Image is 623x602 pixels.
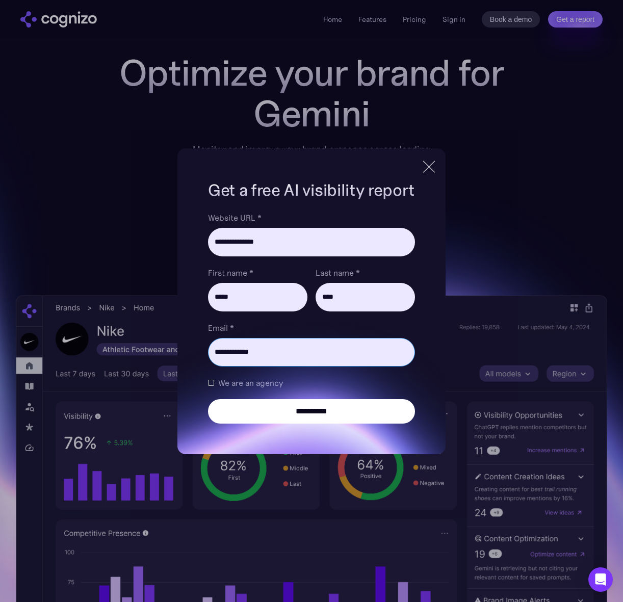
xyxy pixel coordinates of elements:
[208,267,307,279] label: First name *
[208,212,415,224] label: Website URL *
[208,212,415,424] form: Brand Report Form
[316,267,415,279] label: Last name *
[218,377,283,389] span: We are an agency
[208,179,415,201] h1: Get a free AI visibility report
[208,322,415,334] label: Email *
[588,567,613,592] div: Open Intercom Messenger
